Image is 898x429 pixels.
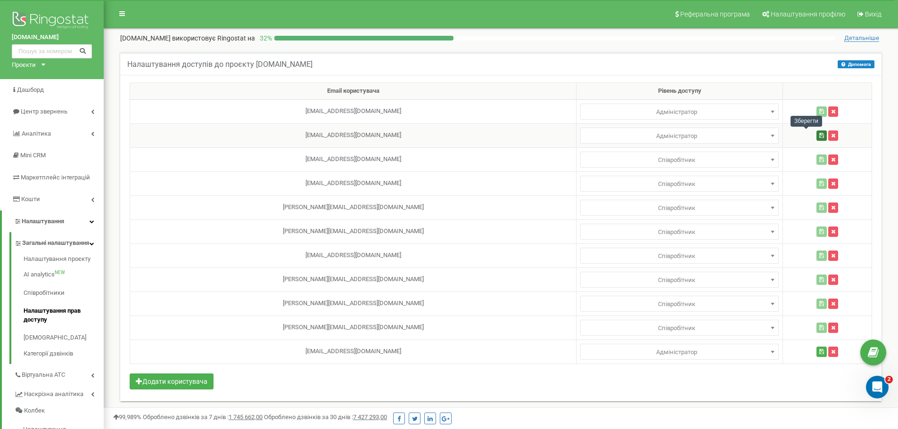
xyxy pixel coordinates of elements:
td: [PERSON_NAME][EMAIL_ADDRESS][DOMAIN_NAME] [130,195,577,219]
a: Налаштування [2,210,104,233]
a: Налаштування проєкту [24,255,104,266]
span: Співробітник [584,154,775,167]
td: [PERSON_NAME][EMAIL_ADDRESS][DOMAIN_NAME] [130,219,577,243]
a: [DEMOGRAPHIC_DATA] [24,329,104,347]
a: Категорії дзвінків [24,347,104,358]
p: [DOMAIN_NAME] [120,33,255,43]
span: 99,989% [113,413,141,421]
span: Співробітник [584,322,775,335]
th: Рівень доступу [577,83,783,100]
span: Наскрізна аналітика [24,390,83,399]
a: AI analyticsNEW [24,266,104,284]
u: 1 745 662,00 [229,413,263,421]
span: Реферальна програма [680,10,750,18]
span: Співробітник [584,298,775,311]
p: 32 % [255,33,274,43]
h5: Налаштування доступів до проєкту [DOMAIN_NAME] [127,60,313,69]
a: Загальні налаштування [14,232,104,251]
a: Співробітники [24,284,104,302]
span: Віртуальна АТС [22,371,65,380]
button: Допомога [838,60,874,68]
button: Додати користувача [130,373,214,389]
span: Адміністратор [580,152,779,168]
img: Ringostat logo [12,9,92,33]
input: Пошук за номером [12,44,92,58]
span: Адміністратор [580,248,779,264]
span: Співробітник [584,178,775,191]
span: Колбек [24,406,45,415]
span: Адміністратор [580,224,779,240]
span: Загальні налаштування [22,239,89,248]
td: [EMAIL_ADDRESS][DOMAIN_NAME] [130,340,577,364]
a: [DOMAIN_NAME] [12,33,92,42]
span: Співробітник [584,274,775,287]
th: Email користувача [130,83,577,100]
span: Співробітник [584,202,775,215]
span: Адміністратор [584,105,775,119]
span: Налаштування профілю [771,10,845,18]
span: Адміністратор [580,128,779,144]
div: Зберегти [791,116,822,127]
span: Центр звернень [21,108,67,115]
span: Детальніше [844,34,879,42]
a: Колбек [14,403,104,419]
span: використовує Ringostat на [172,34,255,42]
span: Маркетплейс інтеграцій [21,174,90,181]
span: Адміністратор [580,104,779,120]
td: [EMAIL_ADDRESS][DOMAIN_NAME] [130,99,577,123]
td: [PERSON_NAME][EMAIL_ADDRESS][DOMAIN_NAME] [130,291,577,316]
a: Налаштування прав доступу [24,302,104,329]
span: Співробітник [584,250,775,263]
span: Адміністратор [584,130,775,143]
td: [EMAIL_ADDRESS][DOMAIN_NAME] [130,147,577,171]
td: [PERSON_NAME][EMAIL_ADDRESS][DOMAIN_NAME] [130,316,577,340]
span: Налаштування [22,218,64,225]
td: [EMAIL_ADDRESS][DOMAIN_NAME] [130,123,577,147]
span: Адміністратор [580,344,779,360]
span: Адміністратор [580,320,779,336]
span: Вихід [865,10,882,18]
span: Оброблено дзвінків за 30 днів : [264,413,387,421]
span: Адміністратор [580,176,779,192]
td: [EMAIL_ADDRESS][DOMAIN_NAME] [130,171,577,195]
a: Наскрізна аналітика [14,383,104,403]
u: 7 427 293,00 [353,413,387,421]
span: Оброблено дзвінків за 7 днів : [143,413,263,421]
a: Віртуальна АТС [14,364,104,383]
iframe: Intercom live chat [866,376,889,398]
span: Аналiтика [22,130,51,137]
span: Адміністратор [580,272,779,288]
td: [PERSON_NAME][EMAIL_ADDRESS][DOMAIN_NAME] [130,267,577,291]
td: [EMAIL_ADDRESS][DOMAIN_NAME] [130,243,577,267]
span: Адміністратор [580,200,779,216]
span: 2 [885,376,893,383]
div: Проєкти [12,61,36,70]
span: Mini CRM [20,152,46,159]
span: Співробітник [584,226,775,239]
span: Кошти [21,195,40,202]
span: Дашборд [17,86,44,93]
span: Адміністратор [584,346,775,359]
span: Адміністратор [580,296,779,312]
